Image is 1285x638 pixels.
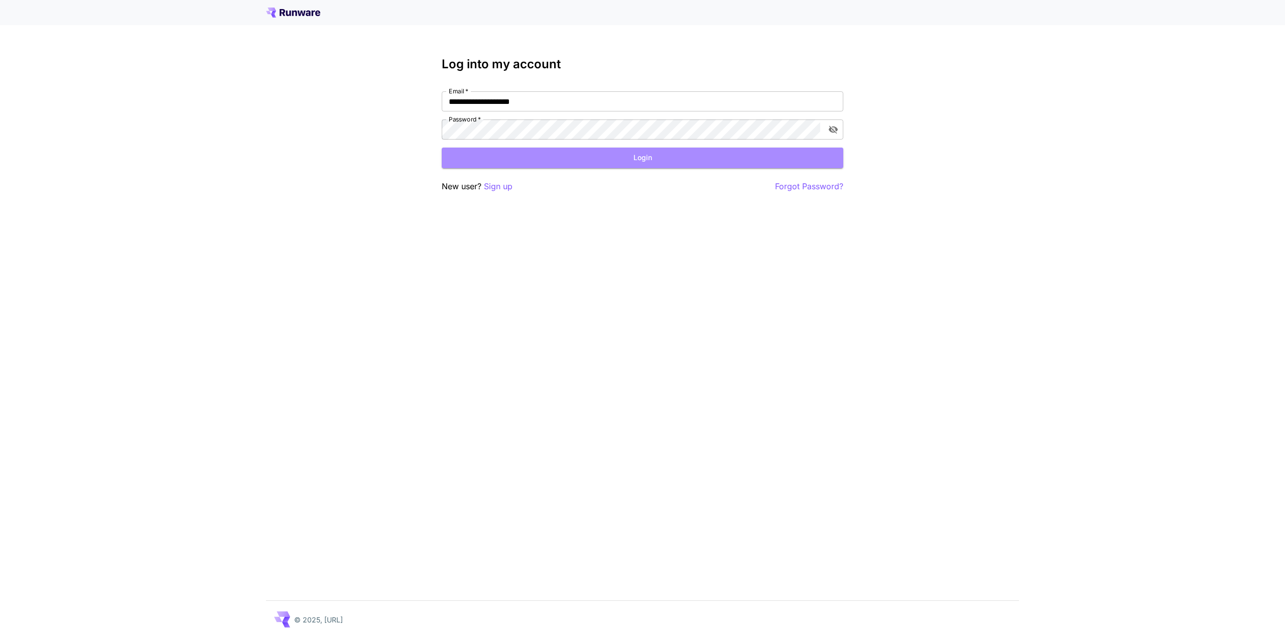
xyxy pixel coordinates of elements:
[294,614,343,625] p: © 2025, [URL]
[442,180,512,193] p: New user?
[449,115,481,123] label: Password
[442,148,843,168] button: Login
[775,180,843,193] button: Forgot Password?
[484,180,512,193] button: Sign up
[824,120,842,139] button: toggle password visibility
[449,87,468,95] label: Email
[442,57,843,71] h3: Log into my account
